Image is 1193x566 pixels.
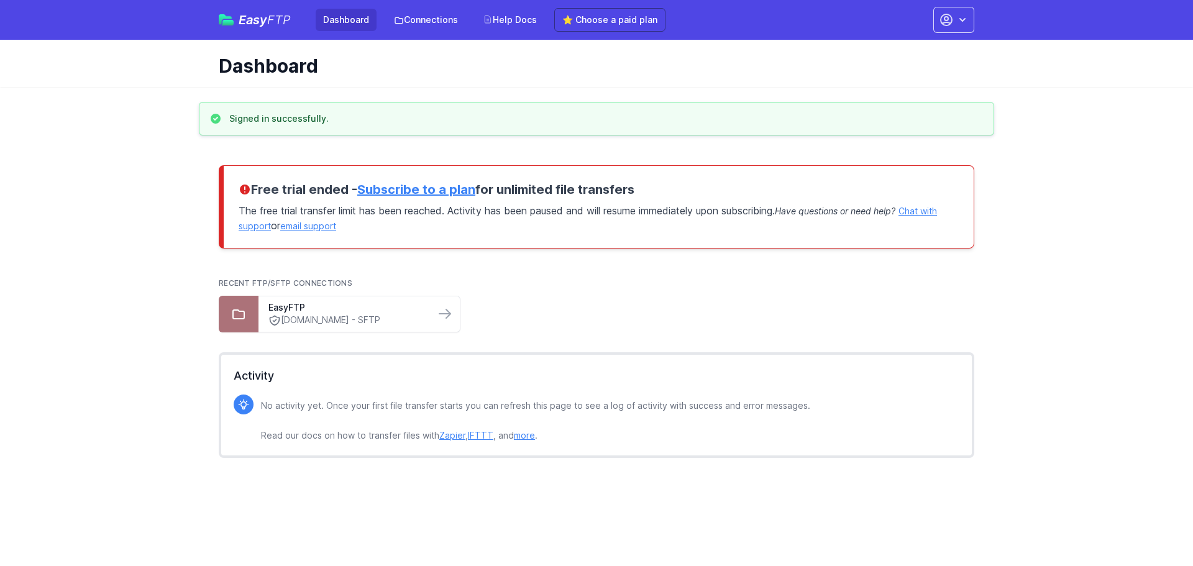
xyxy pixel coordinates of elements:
[267,12,291,27] span: FTP
[239,14,291,26] span: Easy
[514,430,535,440] a: more
[219,55,964,77] h1: Dashboard
[268,314,425,327] a: [DOMAIN_NAME] - SFTP
[357,182,475,197] a: Subscribe to a plan
[229,112,329,125] h3: Signed in successfully.
[439,430,465,440] a: Zapier
[468,430,493,440] a: IFTTT
[219,278,974,288] h2: Recent FTP/SFTP Connections
[219,14,291,26] a: EasyFTP
[280,221,336,231] a: email support
[261,398,810,443] p: No activity yet. Once your first file transfer starts you can refresh this page to see a log of a...
[219,14,234,25] img: easyftp_logo.png
[234,367,959,385] h2: Activity
[775,206,895,216] span: Have questions or need help?
[239,181,959,198] h3: Free trial ended - for unlimited file transfers
[386,9,465,31] a: Connections
[475,9,544,31] a: Help Docs
[268,301,425,314] a: EasyFTP
[316,9,377,31] a: Dashboard
[239,198,959,233] p: The free trial transfer limit has been reached. Activity has been paused and will resume immediat...
[554,8,665,32] a: ⭐ Choose a paid plan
